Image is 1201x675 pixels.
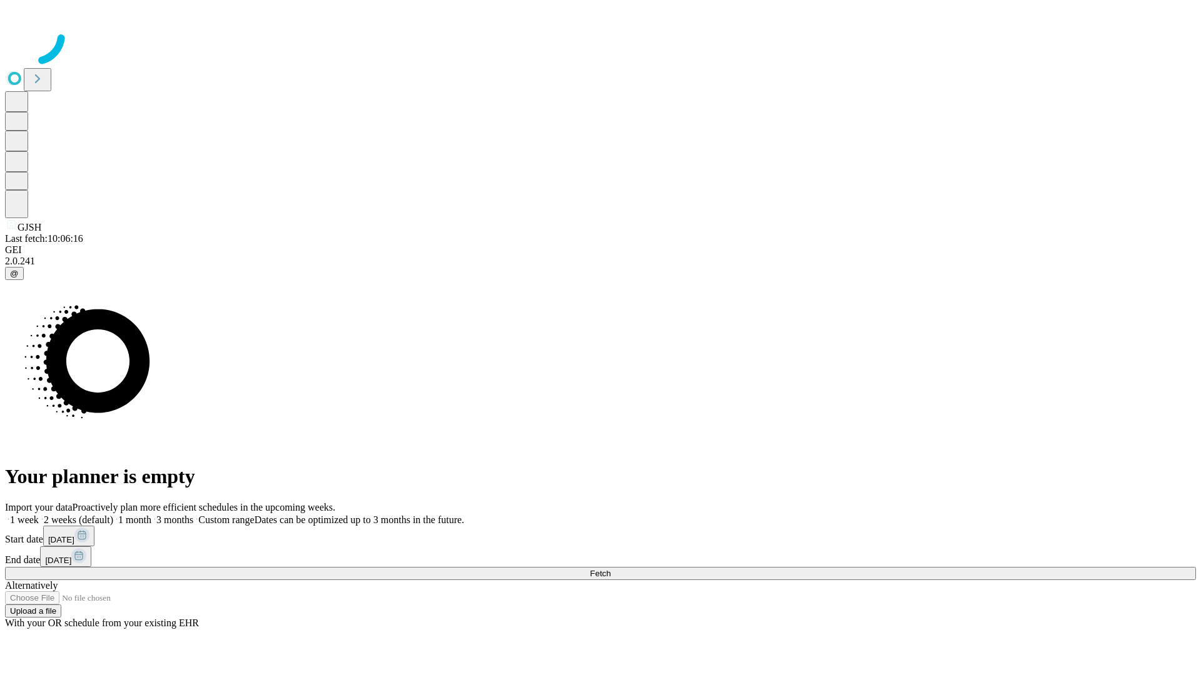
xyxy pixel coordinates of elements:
[156,514,193,525] span: 3 months
[590,569,611,578] span: Fetch
[5,233,83,244] span: Last fetch: 10:06:16
[118,514,151,525] span: 1 month
[5,244,1196,256] div: GEI
[255,514,464,525] span: Dates can be optimized up to 3 months in the future.
[5,267,24,280] button: @
[5,465,1196,488] h1: Your planner is empty
[43,526,94,546] button: [DATE]
[5,502,73,512] span: Import your data
[73,502,335,512] span: Proactively plan more efficient schedules in the upcoming weeks.
[48,535,74,544] span: [DATE]
[5,526,1196,546] div: Start date
[10,514,39,525] span: 1 week
[5,604,61,617] button: Upload a file
[5,580,58,591] span: Alternatively
[5,546,1196,567] div: End date
[198,514,254,525] span: Custom range
[45,556,71,565] span: [DATE]
[5,617,199,628] span: With your OR schedule from your existing EHR
[40,546,91,567] button: [DATE]
[10,269,19,278] span: @
[5,567,1196,580] button: Fetch
[18,222,41,232] span: GJSH
[44,514,113,525] span: 2 weeks (default)
[5,256,1196,267] div: 2.0.241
